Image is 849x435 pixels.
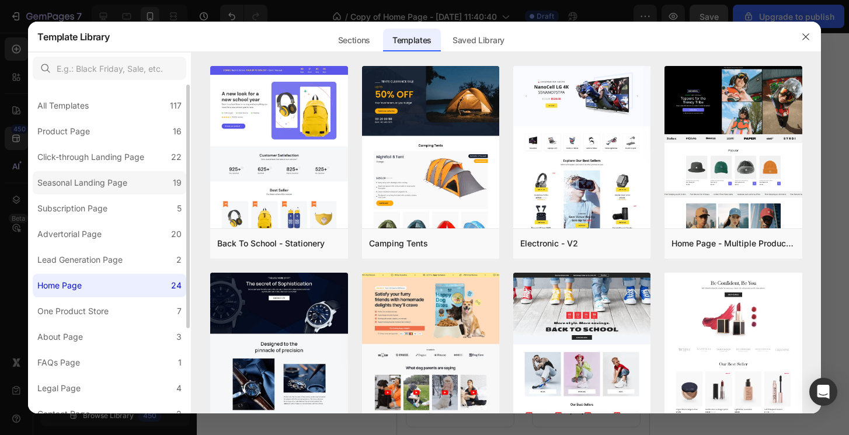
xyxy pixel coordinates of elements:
div: 7 [177,304,182,318]
div: Product Page [37,124,90,138]
input: E.g.: Black Friday, Sale, etc. [33,57,186,80]
div: SHOP DEALS NOW [89,37,164,49]
img: tent.png [362,66,499,367]
div: 2 [176,407,182,421]
div: 1 [178,356,182,370]
div: Camping Tents [369,236,428,250]
p: Laptops & PC [146,371,232,384]
div: Subscription Page [37,201,107,215]
div: Seasonal Landing Page [37,176,127,190]
div: Lead Generation Page [37,253,123,267]
h2: Template Library [37,22,109,52]
p: Television [20,371,106,384]
div: Legal Page [37,381,81,395]
button: SHOP DEALS NOW [70,30,183,56]
div: Saved Library [443,29,514,52]
div: 20 [171,227,182,241]
div: Sections [329,29,380,52]
div: Electronic - V2 [520,236,578,250]
div: Advertorial Page [37,227,102,241]
div: Home Page [37,279,82,293]
div: Click-through Landing Page [37,150,144,164]
div: Back To School - Stationery [217,236,325,250]
div: One Product Store [37,304,109,318]
img: Alt Image [145,294,234,366]
div: FAQs Page [37,356,80,370]
div: Home Page - Multiple Product - Apparel - Style 4 [671,236,795,250]
div: All Templates [37,99,89,113]
div: 117 [170,99,182,113]
div: About Page [37,330,83,344]
div: 5 [177,201,182,215]
div: 24 [171,279,182,293]
div: Open Intercom Messenger [809,378,837,406]
div: 2 [176,253,182,267]
div: 16 [173,124,182,138]
span: Menu-popup [235,178,246,224]
img: Alt Image [9,84,243,182]
div: 4 [176,381,182,395]
div: Templates [383,29,441,52]
div: Contact Page [37,407,90,421]
img: Alt Image [19,294,107,366]
div: 19 [173,176,182,190]
div: 22 [171,150,182,164]
div: 3 [176,330,182,344]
